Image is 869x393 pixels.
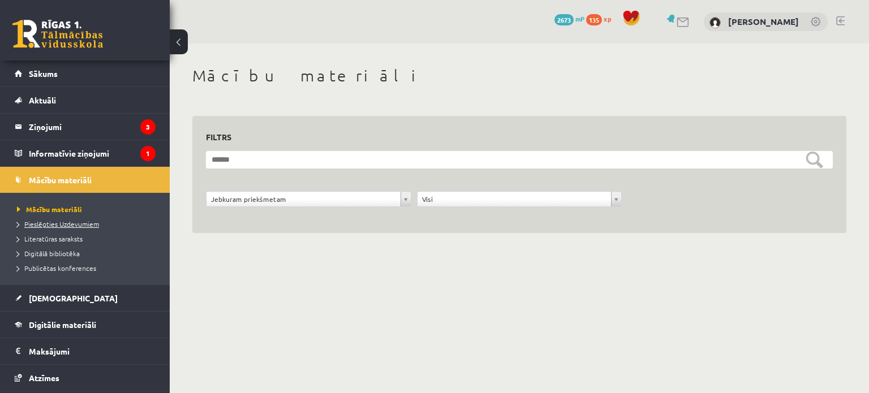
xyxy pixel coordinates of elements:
a: Pieslēgties Uzdevumiem [17,219,158,229]
span: Atzīmes [29,373,59,383]
a: Digitālā bibliotēka [17,248,158,258]
legend: Informatīvie ziņojumi [29,140,156,166]
h1: Mācību materiāli [192,66,846,85]
span: Pieslēgties Uzdevumiem [17,219,99,228]
span: mP [575,14,584,23]
span: Sākums [29,68,58,79]
span: Digitālie materiāli [29,319,96,330]
a: [DEMOGRAPHIC_DATA] [15,285,156,311]
legend: Ziņojumi [29,114,156,140]
legend: Maksājumi [29,338,156,364]
span: Literatūras saraksts [17,234,83,243]
a: 2673 mP [554,14,584,23]
span: Aktuāli [29,95,56,105]
a: Ziņojumi3 [15,114,156,140]
span: xp [604,14,611,23]
a: Visi [418,192,622,206]
img: Viktorija Dreimane [709,17,721,28]
span: Mācību materiāli [17,205,82,214]
span: Mācību materiāli [29,175,92,185]
a: Mācību materiāli [17,204,158,214]
a: Sākums [15,61,156,87]
a: Maksājumi [15,338,156,364]
span: 135 [586,14,602,25]
a: Digitālie materiāli [15,312,156,338]
span: Digitālā bibliotēka [17,249,80,258]
i: 1 [140,146,156,161]
a: 135 xp [586,14,617,23]
span: Publicētas konferences [17,264,96,273]
span: Jebkuram priekšmetam [211,192,396,206]
a: Mācību materiāli [15,167,156,193]
a: Rīgas 1. Tālmācības vidusskola [12,20,103,48]
a: Publicētas konferences [17,263,158,273]
i: 3 [140,119,156,135]
a: Aktuāli [15,87,156,113]
a: Informatīvie ziņojumi1 [15,140,156,166]
h3: Filtrs [206,129,819,145]
span: Visi [422,192,607,206]
a: Literatūras saraksts [17,234,158,244]
a: [PERSON_NAME] [728,16,799,27]
span: 2673 [554,14,574,25]
a: Atzīmes [15,365,156,391]
a: Jebkuram priekšmetam [207,192,411,206]
span: [DEMOGRAPHIC_DATA] [29,293,118,303]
